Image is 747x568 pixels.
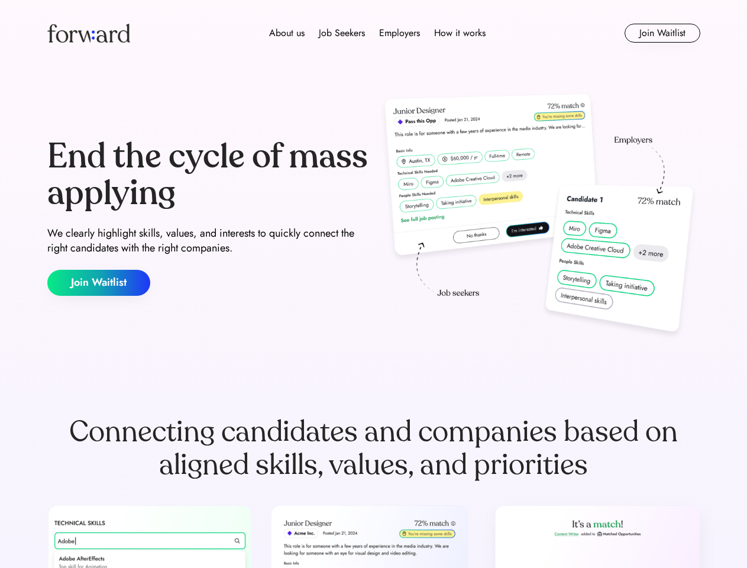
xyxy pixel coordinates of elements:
div: Employers [379,26,420,40]
button: Join Waitlist [47,270,150,296]
div: Job Seekers [319,26,365,40]
div: Connecting candidates and companies based on aligned skills, values, and priorities [47,415,700,482]
img: hero-image.png [379,90,700,344]
div: How it works [434,26,486,40]
img: Forward logo [47,24,130,43]
div: About us [269,26,305,40]
button: Join Waitlist [625,24,700,43]
div: We clearly highlight skills, values, and interests to quickly connect the right candidates with t... [47,226,369,256]
div: End the cycle of mass applying [47,138,369,211]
